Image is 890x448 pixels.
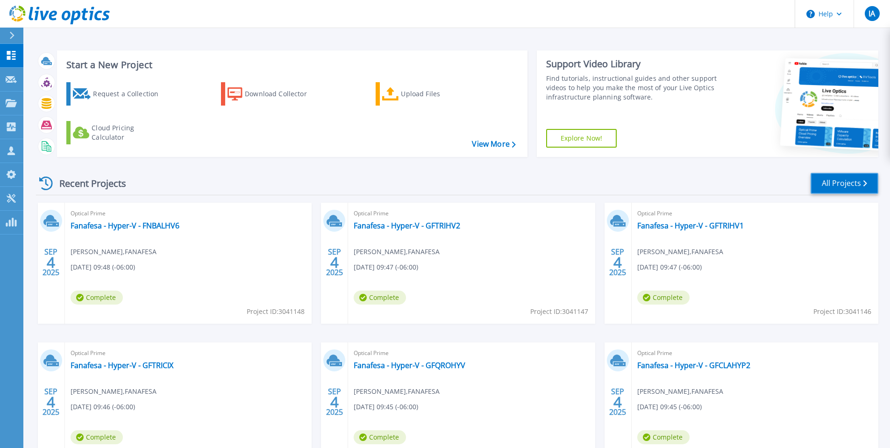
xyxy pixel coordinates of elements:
span: Complete [354,291,406,305]
span: [DATE] 09:47 (-06:00) [354,262,418,272]
span: 4 [47,258,55,266]
span: IA [869,10,875,17]
div: SEP 2025 [609,245,627,279]
span: 4 [613,258,622,266]
a: Fanafesa - Hyper-V - GFTRIHV2 [354,221,460,230]
div: Upload Files [401,85,476,103]
a: Fanafesa - Hyper-V - GFCLAHYP2 [637,361,750,370]
span: Project ID: 3041148 [247,306,305,317]
a: Fanafesa - Hyper-V - GFTRIHV1 [637,221,744,230]
div: SEP 2025 [326,245,343,279]
a: Download Collector [221,82,325,106]
span: [PERSON_NAME] , FANAFESA [637,247,723,257]
span: Optical Prime [637,348,873,358]
a: Fanafesa - Hyper-V - FNBALHV6 [71,221,179,230]
span: [PERSON_NAME] , FANAFESA [637,386,723,397]
span: Complete [637,430,690,444]
a: All Projects [811,173,878,194]
div: Support Video Library [546,58,720,70]
span: [PERSON_NAME] , FANAFESA [354,386,440,397]
span: Complete [637,291,690,305]
div: Find tutorials, instructional guides and other support videos to help you make the most of your L... [546,74,720,102]
span: Complete [71,430,123,444]
span: Complete [71,291,123,305]
a: Upload Files [376,82,480,106]
a: Fanafesa - Hyper-V - GFQROHYV [354,361,465,370]
a: Request a Collection [66,82,171,106]
div: SEP 2025 [42,385,60,419]
span: [PERSON_NAME] , FANAFESA [71,247,157,257]
a: Cloud Pricing Calculator [66,121,171,144]
span: 4 [330,398,339,406]
span: Project ID: 3041147 [530,306,588,317]
span: [DATE] 09:45 (-06:00) [637,402,702,412]
div: SEP 2025 [326,385,343,419]
span: Project ID: 3041146 [813,306,871,317]
span: Optical Prime [71,208,306,219]
div: SEP 2025 [609,385,627,419]
span: 4 [613,398,622,406]
span: [DATE] 09:45 (-06:00) [354,402,418,412]
div: Request a Collection [93,85,168,103]
span: Optical Prime [354,208,589,219]
div: SEP 2025 [42,245,60,279]
a: Explore Now! [546,129,617,148]
span: Optical Prime [354,348,589,358]
h3: Start a New Project [66,60,515,70]
div: Download Collector [245,85,320,103]
span: [DATE] 09:46 (-06:00) [71,402,135,412]
span: [PERSON_NAME] , FANAFESA [354,247,440,257]
span: Optical Prime [637,208,873,219]
span: [PERSON_NAME] , FANAFESA [71,386,157,397]
span: Complete [354,430,406,444]
div: Recent Projects [36,172,139,195]
span: Optical Prime [71,348,306,358]
span: 4 [330,258,339,266]
a: Fanafesa - Hyper-V - GFTRICIX [71,361,173,370]
div: Cloud Pricing Calculator [92,123,166,142]
a: View More [472,140,515,149]
span: 4 [47,398,55,406]
span: [DATE] 09:47 (-06:00) [637,262,702,272]
span: [DATE] 09:48 (-06:00) [71,262,135,272]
